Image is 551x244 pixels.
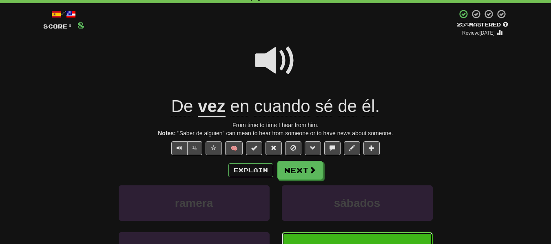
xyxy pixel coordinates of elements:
span: 8 [77,20,84,30]
span: de [338,97,357,116]
button: Discuss sentence (alt+u) [324,141,341,155]
button: sábados [282,185,433,221]
span: él [362,97,375,116]
button: 🧠 [225,141,243,155]
span: en [230,97,250,116]
span: . [226,97,380,116]
button: Favorite sentence (alt+f) [206,141,222,155]
button: Set this sentence to 100% Mastered (alt+m) [246,141,262,155]
span: Score: [43,23,73,30]
button: Add to collection (alt+a) [363,141,380,155]
button: Reset to 0% Mastered (alt+r) [266,141,282,155]
button: Ignore sentence (alt+i) [285,141,301,155]
button: Grammar (alt+g) [305,141,321,155]
span: De [171,97,193,116]
button: Play sentence audio (ctl+space) [171,141,188,155]
span: sé [315,97,333,116]
button: ½ [187,141,203,155]
span: sábados [334,197,381,209]
button: Explain [228,163,273,177]
div: Text-to-speech controls [170,141,203,155]
button: ramera [119,185,270,221]
div: "Saber de alguien" can mean to hear from someone or to have news about someone. [43,129,508,137]
div: Mastered [457,21,508,29]
div: / [43,9,84,19]
small: Review: [DATE] [462,30,495,36]
u: vez [198,97,226,117]
button: Next [277,161,323,180]
button: Edit sentence (alt+d) [344,141,360,155]
strong: Notes: [158,130,176,136]
span: cuando [254,97,310,116]
span: 25 % [457,21,469,28]
span: ramera [175,197,213,209]
div: From time to time I hear from him. [43,121,508,129]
